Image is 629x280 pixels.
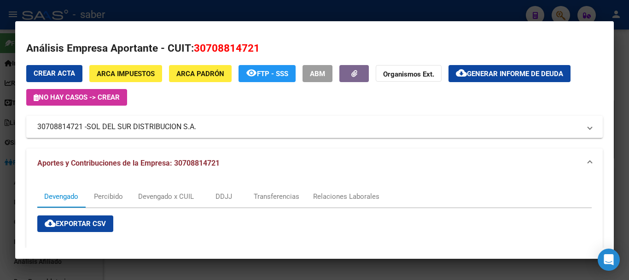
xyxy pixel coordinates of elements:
[34,69,75,77] span: Crear Acta
[45,220,106,228] span: Exportar CSV
[313,191,379,202] div: Relaciones Laborales
[257,70,288,78] span: FTP - SSS
[89,65,162,82] button: ARCA Impuestos
[246,67,257,78] mat-icon: remove_red_eye
[254,191,299,202] div: Transferencias
[26,116,603,138] mat-expansion-panel-header: 30708814721 -SOL DEL SUR DISTRIBUCION S.A.
[376,65,442,82] button: Organismos Ext.
[26,149,603,178] mat-expansion-panel-header: Aportes y Contribuciones de la Empresa: 30708814721
[383,70,434,78] strong: Organismos Ext.
[456,67,467,78] mat-icon: cloud_download
[467,70,563,78] span: Generar informe de deuda
[176,70,224,78] span: ARCA Padrón
[169,65,232,82] button: ARCA Padrón
[34,93,120,101] span: No hay casos -> Crear
[26,89,127,106] button: No hay casos -> Crear
[598,249,620,271] div: Open Intercom Messenger
[37,121,581,132] mat-panel-title: 30708814721 -
[87,121,196,132] span: SOL DEL SUR DISTRIBUCION S.A.
[45,218,56,229] mat-icon: cloud_download
[44,191,78,202] div: Devengado
[448,65,571,82] button: Generar informe de deuda
[26,65,82,82] button: Crear Acta
[37,215,113,232] button: Exportar CSV
[97,70,155,78] span: ARCA Impuestos
[239,65,296,82] button: FTP - SSS
[138,191,194,202] div: Devengado x CUIL
[310,70,325,78] span: ABM
[37,159,220,167] span: Aportes y Contribuciones de la Empresa: 30708814721
[194,42,260,54] span: 30708814721
[26,41,603,56] h2: Análisis Empresa Aportante - CUIT:
[215,191,232,202] div: DDJJ
[303,65,332,82] button: ABM
[94,191,123,202] div: Percibido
